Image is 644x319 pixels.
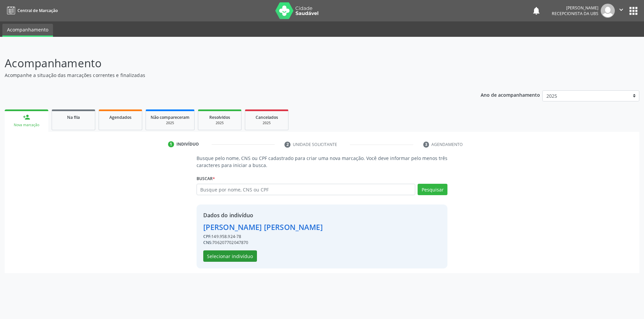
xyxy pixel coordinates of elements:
[532,6,541,15] button: notifications
[256,114,278,120] span: Cancelados
[168,141,174,147] div: 1
[67,114,80,120] span: Na fila
[23,113,30,121] div: person_add
[628,5,639,17] button: apps
[418,184,447,195] button: Pesquisar
[197,155,448,169] p: Busque pelo nome, CNS ou CPF cadastrado para criar uma nova marcação. Você deve informar pelo men...
[203,211,323,219] div: Dados do indivíduo
[481,90,540,99] p: Ano de acompanhamento
[203,222,323,233] div: [PERSON_NAME] [PERSON_NAME]
[552,11,598,16] span: Recepcionista da UBS
[203,234,212,239] span: CPF:
[618,6,625,13] i: 
[209,114,230,120] span: Resolvidos
[151,114,190,120] span: Não compareceram
[197,184,416,195] input: Busque por nome, CNS ou CPF
[9,123,44,128] div: Nova marcação
[5,72,449,79] p: Acompanhe a situação das marcações correntes e finalizadas
[5,5,58,16] a: Central de Marcação
[601,4,615,18] img: img
[203,250,257,262] button: Selecionar indivíduo
[203,121,236,126] div: 2025
[250,121,283,126] div: 2025
[197,173,215,184] label: Buscar
[203,240,323,246] div: 706207702047870
[203,234,323,240] div: 149.958.924-78
[151,121,190,126] div: 2025
[615,4,628,18] button: 
[17,8,58,13] span: Central de Marcação
[552,5,598,11] div: [PERSON_NAME]
[176,141,199,147] div: Indivíduo
[109,114,131,120] span: Agendados
[2,24,53,37] a: Acompanhamento
[5,55,449,72] p: Acompanhamento
[203,240,213,245] span: CNS:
